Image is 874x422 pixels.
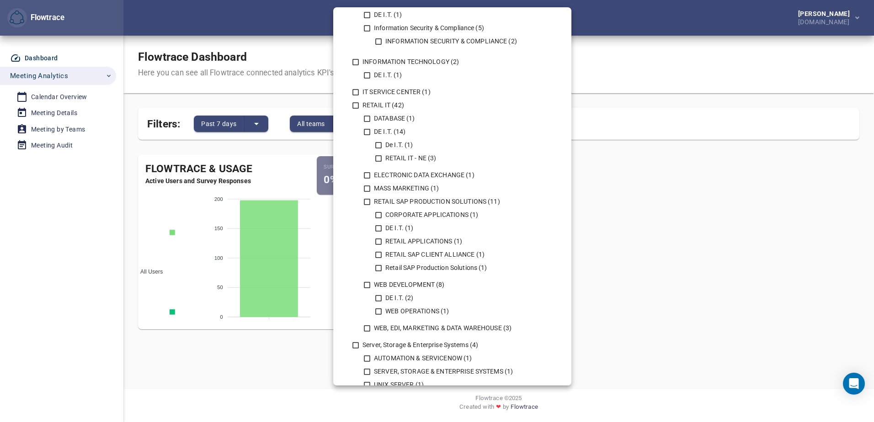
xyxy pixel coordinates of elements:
div: WEB OPERATIONS (1) [384,306,524,316]
div: WEB DEVELOPMENT (8) [372,280,535,290]
div: ELECTRONIC DATA EXCHANGE (1) [372,170,535,180]
div: SERVER, STORAGE & ENTERPRISE SYSTEMS (1) [372,367,535,376]
div: RETAIL SAP CLIENT ALLIANCE (1) [384,250,524,259]
div: Open Intercom Messenger [843,373,865,395]
div: INFORMATION TECHNOLOGY (2) [361,57,546,67]
div: DE I.T. (1) [384,223,524,233]
div: IT SERVICE CENTER (1) [361,87,546,97]
div: AUTOMATION & SERVICENOW (1) [372,353,535,363]
div: INFORMATION SECURITY & COMPLIANCE (2) [384,37,524,46]
div: Retail SAP Production Solutions (1) [384,263,524,273]
div: RETAIL IT - NE (3) [384,153,524,163]
div: MASS MARKETING (1) [372,184,535,193]
div: DATABASE (1) [372,114,535,123]
div: WEB, EDI, MARKETING & DATA WAREHOUSE (3) [372,323,535,333]
div: DE I.T. (14) [372,127,535,137]
div: RETAIL SAP PRODUCTION SOLUTIONS (11) [372,197,535,206]
div: RETAIL IT (42) [361,100,546,110]
div: DE I.T. (2) [384,293,524,303]
div: De I.T. (1) [384,140,524,150]
div: DE I.T. (1) [372,10,535,20]
div: CORPORATE APPLICATIONS (1) [384,210,524,220]
div: UNIX SERVER (1) [372,380,535,390]
div: Information Security & Compliance (5) [372,23,535,33]
div: Server, Storage & Enterprise Systems (4) [361,340,546,350]
div: RETAIL APPLICATIONS (1) [384,237,524,246]
div: DE I.T. (1) [372,70,535,80]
